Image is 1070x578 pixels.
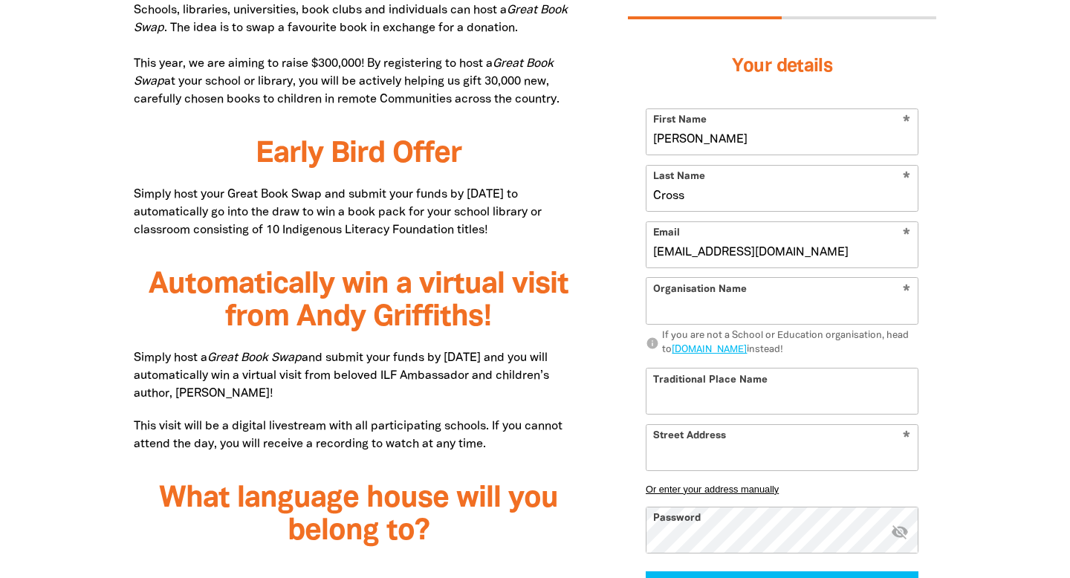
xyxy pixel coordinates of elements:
[256,140,461,168] span: Early Bird Offer
[891,523,909,543] button: visibility_off
[672,346,747,355] a: [DOMAIN_NAME]
[134,1,583,108] p: Schools, libraries, universities, book clubs and individuals can host a . The idea is to swap a f...
[891,523,909,541] i: Hide password
[646,37,918,97] h3: Your details
[646,337,659,351] i: info
[134,418,583,453] p: This visit will be a digital livestream with all participating schools. If you cannot attend the ...
[134,59,554,87] em: Great Book Swap
[646,484,918,495] button: Or enter your address manually
[207,353,302,363] em: Great Book Swap
[159,485,558,545] span: What language house will you belong to?
[134,5,568,33] em: Great Book Swap
[134,349,583,403] p: Simply host a and submit your funds by [DATE] and you will automatically win a virtual visit from...
[662,329,918,358] div: If you are not a School or Education organisation, head to instead!
[149,271,568,331] span: Automatically win a virtual visit from Andy Griffiths!
[134,186,583,239] p: Simply host your Great Book Swap and submit your funds by [DATE] to automatically go into the dra...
